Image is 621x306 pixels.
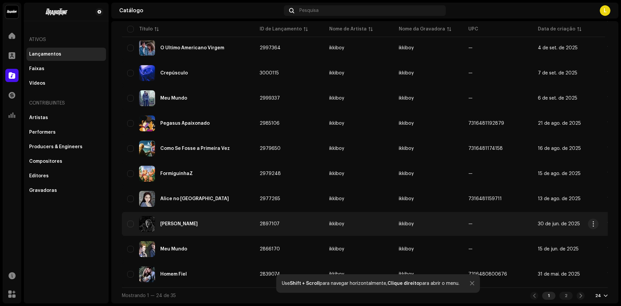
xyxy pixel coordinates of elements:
[607,197,609,201] span: 1
[607,96,609,101] span: 1
[26,184,106,197] re-m-nav-item: Gravadoras
[122,293,176,298] span: Mostrando 1 — 24 de 35
[260,46,281,50] span: 2997364
[160,171,193,176] div: FormiguinhaZ
[260,26,302,32] div: ID de Lançamento
[388,281,419,286] strong: Clique direito
[329,222,388,226] span: ikkiboy
[26,77,106,90] re-m-nav-item: Vídeos
[29,52,61,57] div: Lançamentos
[290,281,320,286] strong: Shift + Scroll
[399,121,414,126] span: ikkiboy
[29,144,82,150] div: Producers & Engineers
[139,26,153,32] div: Título
[399,146,414,151] span: ikkiboy
[260,222,280,226] span: 2897107
[329,46,344,50] div: ikkiboy
[160,121,210,126] div: Pegasus Apaixonado
[542,292,555,300] div: 1
[329,121,344,126] div: ikkiboy
[607,272,609,277] span: 1
[329,197,388,201] span: ikkiboy
[468,171,473,176] span: —
[26,95,106,111] re-a-nav-header: Contribuintes
[538,26,575,32] div: Data de criação
[26,126,106,139] re-m-nav-item: Performers
[260,272,280,277] span: 2839074
[260,71,279,75] span: 3000115
[29,66,44,71] div: Faixas
[260,247,280,251] span: 2866170
[600,5,610,16] div: L
[160,46,224,50] div: O Último Americano Virgem
[26,32,106,48] re-a-nav-header: Ativos
[26,155,106,168] re-m-nav-item: Compositores
[329,247,388,251] span: ikkiboy
[260,96,280,101] span: 2999337
[329,121,388,126] span: ikkiboy
[299,8,319,13] span: Pesquisa
[139,90,155,106] img: 6cede174-9b0c-43ee-be62-e08802535cdf
[538,146,581,151] span: 16 de ago. de 2025
[607,21,609,25] span: 1
[260,197,280,201] span: 2977265
[538,71,577,75] span: 7 de set. de 2025
[160,146,230,151] div: Como Se Fosse a Primeira Vez
[139,141,155,156] img: 9c1de64c-a5cb-4d56-9e5c-e44db38b7336
[329,71,344,75] div: ikkiboy
[329,197,344,201] div: ikkiboy
[139,191,155,207] img: 75dd79bf-db2b-4f1f-b26b-8a066850b79d
[329,247,344,251] div: ikkiboy
[607,222,609,226] span: 1
[329,26,367,32] div: Nome de Artista
[329,272,388,277] span: ikkiboy
[139,40,155,56] img: c28d705b-3e97-4d4d-afd8-9824c1da49d6
[399,26,445,32] div: Nome da Gravadora
[538,272,580,277] span: 31 de mai. de 2025
[139,216,155,232] img: bb815bd5-04ed-4b9e-a629-9efad48d5ef2
[329,222,344,226] div: ikkiboy
[468,46,473,50] span: —
[538,197,581,201] span: 13 de ago. de 2025
[468,146,503,151] span: 7316481174158
[468,272,507,277] span: 7316480800676
[538,46,578,50] span: 4 de set. de 2025
[468,121,504,126] span: 7316481192879
[329,272,344,277] div: ikkiboy
[399,197,414,201] span: ikkiboy
[538,171,581,176] span: 15 de ago. de 2025
[399,71,414,75] span: ikkiboy
[139,166,155,182] img: 55d541c7-95f5-4e13-9efa-94de75ca862d
[26,62,106,75] re-m-nav-item: Faixas
[468,197,502,201] span: 7316481159711
[29,173,49,179] div: Editores
[538,222,580,226] span: 30 de jun. de 2025
[559,292,573,300] div: 2
[160,222,198,226] div: Jason Na Estrada
[399,171,414,176] span: ikkiboy
[29,130,56,135] div: Performers
[329,71,388,75] span: ikkiboy
[260,146,281,151] span: 2979650
[160,71,188,75] div: Crepúsculo
[329,146,344,151] div: ikkiboy
[160,197,229,201] div: Alice no País das Maravilhas
[329,96,388,101] span: ikkiboy
[468,222,473,226] span: —
[29,115,48,120] div: Artistas
[399,96,414,101] span: ikkiboy
[139,115,155,131] img: eb9ee5a0-6df4-44c2-b0a8-740aa257bee6
[26,140,106,153] re-m-nav-item: Producers & Engineers
[607,146,609,151] span: 1
[160,247,187,251] div: Meu Mundo
[607,247,609,251] span: 1
[399,247,414,251] span: ikkiboy
[282,281,459,286] div: Use para navegar horizontalmente, para abrir o menu.
[595,293,601,298] div: 24
[468,96,473,101] span: —
[26,48,106,61] re-m-nav-item: Lançamentos
[538,96,577,101] span: 6 de set. de 2025
[26,111,106,124] re-m-nav-item: Artistas
[329,46,388,50] span: ikkiboy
